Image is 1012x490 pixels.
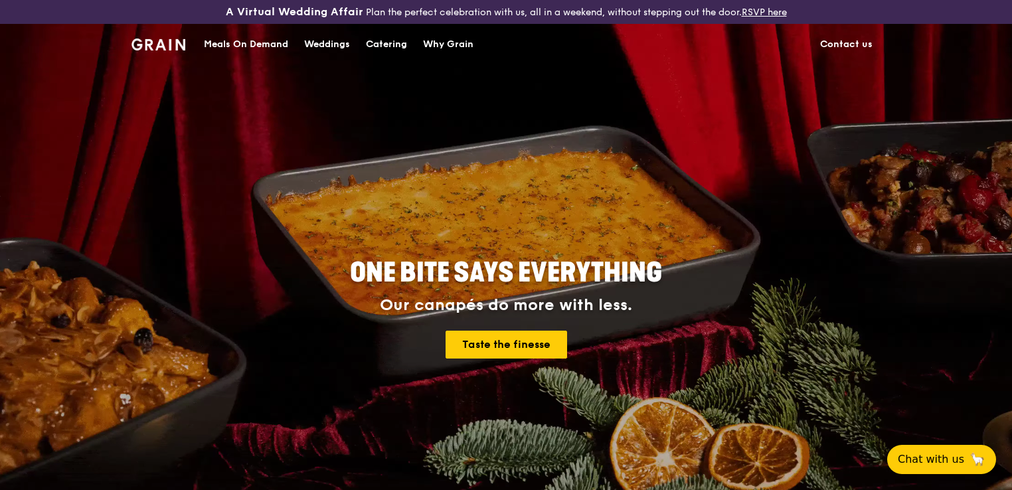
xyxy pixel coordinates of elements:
div: Plan the perfect celebration with us, all in a weekend, without stepping out the door. [169,5,843,19]
span: Chat with us [898,451,964,467]
a: GrainGrain [131,23,185,63]
a: Why Grain [415,25,481,64]
div: Catering [366,25,407,64]
a: RSVP here [742,7,787,18]
img: Grain [131,39,185,50]
a: Contact us [812,25,881,64]
a: Catering [358,25,415,64]
div: Why Grain [423,25,473,64]
a: Taste the finesse [446,331,567,359]
span: ONE BITE SAYS EVERYTHING [350,257,662,289]
span: 🦙 [970,451,985,467]
h3: A Virtual Wedding Affair [226,5,363,19]
button: Chat with us🦙 [887,445,996,474]
div: Meals On Demand [204,25,288,64]
a: Weddings [296,25,358,64]
div: Weddings [304,25,350,64]
div: Our canapés do more with less. [267,296,745,315]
